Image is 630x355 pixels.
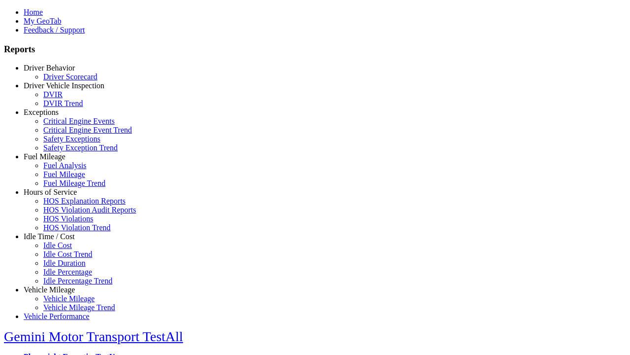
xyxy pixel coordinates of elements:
[43,143,118,152] a: Safety Exception Trend
[43,250,93,258] a: Idle Cost Trend
[43,197,126,205] a: HOS Explanation Reports
[4,329,183,344] a: Gemini Motor Transport TestAll
[43,294,94,303] a: Vehicle Mileage
[24,152,65,161] a: Fuel Mileage
[43,161,87,170] a: Fuel Analysis
[43,117,115,125] a: Critical Engine Events
[24,188,77,196] a: Hours of Service
[43,99,83,107] a: DVIR Trend
[43,126,132,134] a: Critical Engine Event Trend
[43,268,92,276] a: Idle Percentage
[43,277,112,285] a: Idle Percentage Trend
[43,241,72,249] a: Idle Cost
[24,26,85,34] a: Feedback / Support
[24,8,43,16] a: Home
[24,17,62,25] a: My GeoTab
[24,285,75,294] a: Vehicle Mileage
[24,312,90,320] a: Vehicle Performance
[24,232,75,241] a: Idle Time / Cost
[43,170,85,178] a: Fuel Mileage
[43,72,97,81] a: Driver Scorecard
[43,223,111,232] a: HOS Violation Trend
[43,90,63,99] a: DVIR
[24,81,104,90] a: Driver Vehicle Inspection
[43,259,86,267] a: Idle Duration
[43,179,105,187] a: Fuel Mileage Trend
[24,108,59,116] a: Exceptions
[24,64,75,72] a: Driver Behavior
[4,44,626,55] h3: Reports
[43,303,115,312] a: Vehicle Mileage Trend
[43,214,93,223] a: HOS Violations
[43,206,136,214] a: HOS Violation Audit Reports
[43,135,100,143] a: Safety Exceptions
